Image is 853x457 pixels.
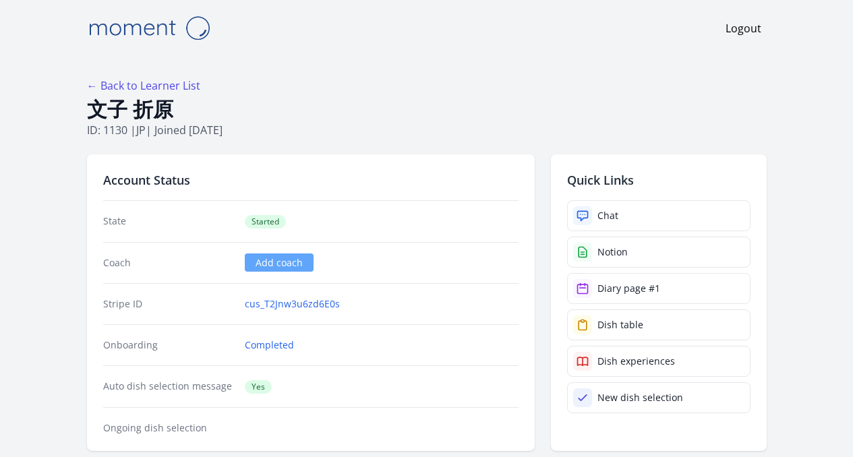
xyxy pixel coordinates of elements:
[567,237,751,268] a: Notion
[245,215,286,228] span: Started
[82,11,216,45] img: Moment
[103,421,235,435] dt: Ongoing dish selection
[103,256,235,270] dt: Coach
[103,297,235,311] dt: Stripe ID
[567,346,751,377] a: Dish experiences
[103,214,235,228] dt: State
[103,379,235,394] dt: Auto dish selection message
[87,96,767,122] h1: 文子 折原
[567,171,751,189] h2: Quick Links
[597,355,675,368] div: Dish experiences
[567,273,751,304] a: Diary page #1
[597,391,683,404] div: New dish selection
[87,78,200,93] a: ← Back to Learner List
[597,318,643,332] div: Dish table
[726,20,761,36] a: Logout
[597,245,628,259] div: Notion
[567,309,751,340] a: Dish table
[597,282,660,295] div: Diary page #1
[567,382,751,413] a: New dish selection
[245,338,294,352] a: Completed
[103,338,235,352] dt: Onboarding
[245,297,340,311] a: cus_T2Jnw3u6zd6E0s
[567,200,751,231] a: Chat
[597,209,618,222] div: Chat
[245,253,314,272] a: Add coach
[136,123,146,138] span: jp
[103,171,519,189] h2: Account Status
[87,122,767,138] p: ID: 1130 | | Joined [DATE]
[245,380,272,394] span: Yes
